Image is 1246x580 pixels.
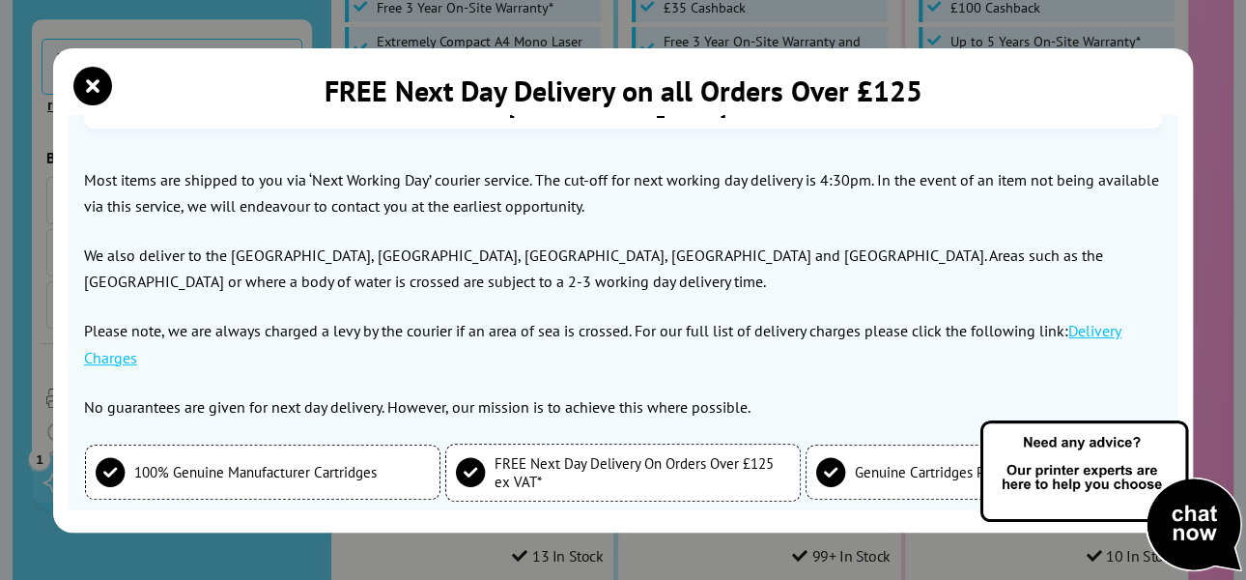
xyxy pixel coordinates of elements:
span: FREE Next Day Delivery On Orders Over £125 ex VAT* [495,454,790,491]
p: Most items are shipped to you via ‘Next Working Day’ courier service. The cut-off for next workin... [84,167,1162,219]
span: Genuine Cartridges Protect Your Warranty [855,463,1108,481]
button: close modal [78,72,107,101]
div: FREE Next Day Delivery on all Orders Over £125 [325,72,922,109]
p: We also deliver to the [GEOGRAPHIC_DATA], [GEOGRAPHIC_DATA], [GEOGRAPHIC_DATA], [GEOGRAPHIC_DATA]... [84,243,1162,295]
p: Please note, we are always charged a levy by the courier if an area of sea is crossed. For our fu... [84,318,1162,370]
p: No guarantees are given for next day delivery. However, our mission is to achieve this where poss... [84,394,1162,420]
img: Open Live Chat window [976,418,1246,576]
a: Delivery Charges [84,321,1121,366]
span: 100% Genuine Manufacturer Cartridges [134,463,377,481]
